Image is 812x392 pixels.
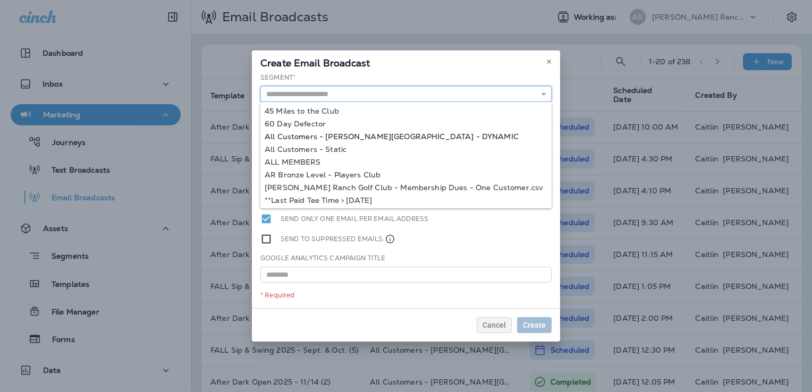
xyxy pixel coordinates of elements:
div: 45 Miles to the Club [265,107,547,115]
div: All Customers - Static [265,145,547,154]
div: [PERSON_NAME] Ranch Golf Club - Membership Dues - One Customer.csv [265,183,547,192]
button: Cancel [477,317,512,333]
div: All Customers - [PERSON_NAME][GEOGRAPHIC_DATA] - DYNAMIC [265,132,547,141]
span: Cancel [483,321,506,329]
div: * Required [260,291,552,300]
label: Send only one email per email address [281,213,428,225]
label: Segment [260,73,295,82]
div: ALL MEMBERS [265,158,547,166]
div: **Last Paid Tee Time > [DATE] [265,196,547,204]
label: Send to suppressed emails. [281,233,395,245]
div: 60 Day Defector [265,120,547,128]
span: Create [523,321,546,329]
div: Create Email Broadcast [252,50,560,73]
div: AR Bronze Level - Players Club [265,171,547,179]
label: Google Analytics Campaign Title [260,254,385,262]
button: Create [517,317,552,333]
